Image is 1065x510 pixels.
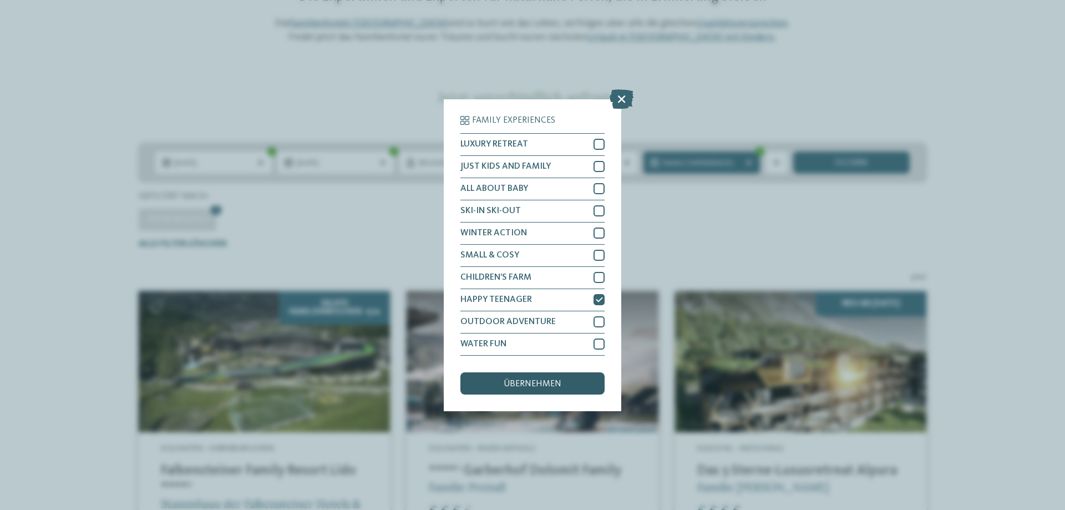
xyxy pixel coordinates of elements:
span: OUTDOOR ADVENTURE [460,317,556,326]
span: Family Experiences [472,116,555,125]
span: LUXURY RETREAT [460,140,528,149]
span: SMALL & COSY [460,251,519,260]
span: HAPPY TEENAGER [460,295,532,304]
span: CHILDREN’S FARM [460,273,531,282]
span: JUST KIDS AND FAMILY [460,162,551,171]
span: ALL ABOUT BABY [460,184,528,193]
span: WATER FUN [460,340,506,349]
span: SKI-IN SKI-OUT [460,206,521,215]
span: übernehmen [504,380,561,388]
span: WINTER ACTION [460,229,527,238]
